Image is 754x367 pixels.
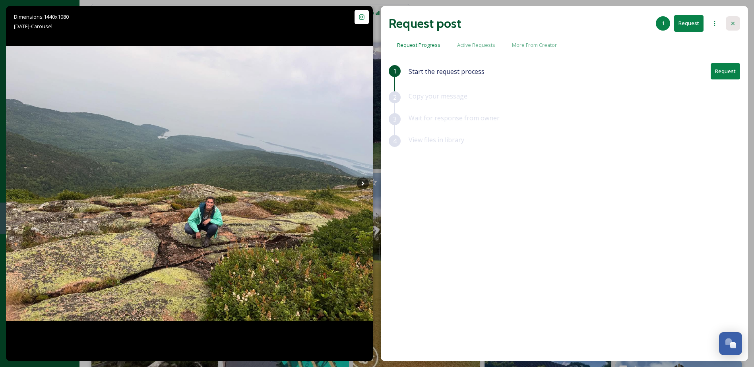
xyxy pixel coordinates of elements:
span: Start the request process [409,67,485,76]
h2: Request post [389,14,461,33]
button: Open Chat [719,332,742,355]
span: 1 [393,66,397,76]
span: 4 [393,136,397,146]
span: Dimensions: 1440 x 1080 [14,13,69,20]
span: Copy your message [409,92,467,100]
span: Wait for response from owner [409,114,500,122]
button: Request [711,63,740,79]
span: Request Progress [397,41,440,49]
span: Active Requests [457,41,495,49]
span: More From Creator [512,41,557,49]
span: 3 [393,114,397,124]
button: Request [674,15,704,31]
span: 1 [662,19,665,27]
img: From Bar Harbor, we popped down to the Rockland lobster fest to spice some things up from our rou... [6,46,373,321]
span: View files in library [409,135,464,144]
span: 2 [393,93,397,102]
span: [DATE] - Carousel [14,23,52,30]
